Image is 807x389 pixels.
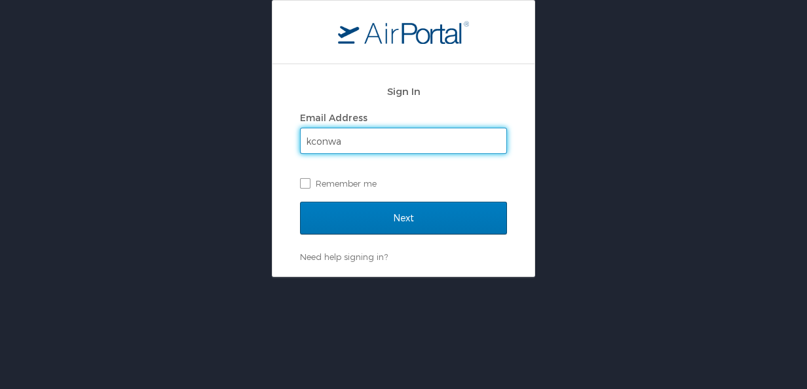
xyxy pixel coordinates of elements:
[300,174,507,193] label: Remember me
[338,20,469,44] img: logo
[300,112,367,123] label: Email Address
[300,84,507,99] h2: Sign In
[300,251,388,262] a: Need help signing in?
[300,202,507,234] input: Next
